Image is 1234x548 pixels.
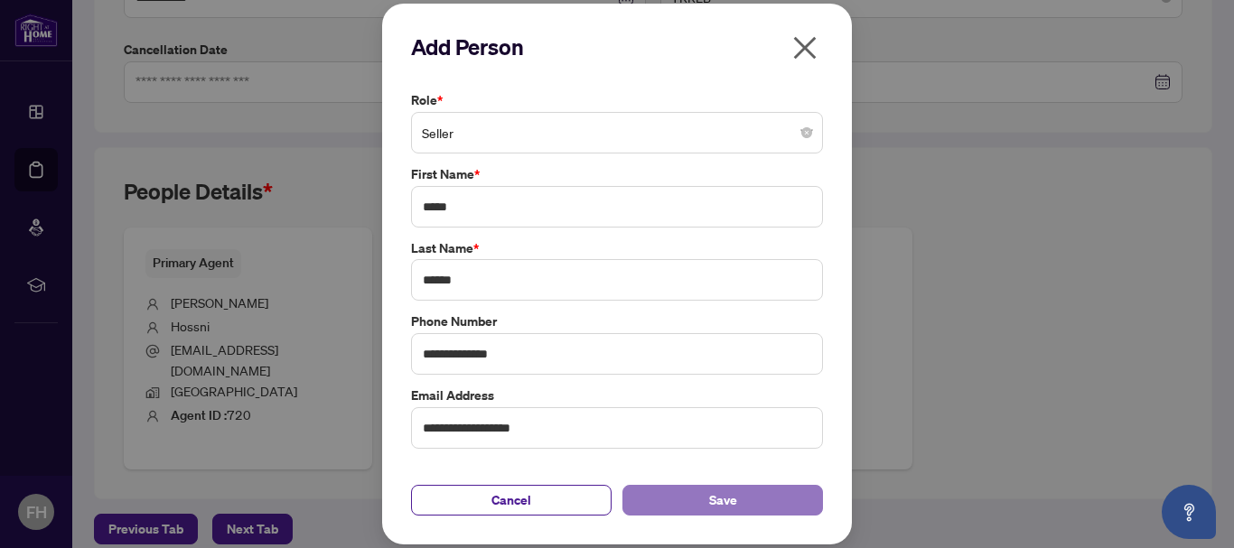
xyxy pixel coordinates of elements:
[491,486,531,515] span: Cancel
[411,164,823,184] label: First Name
[790,33,819,62] span: close
[411,311,823,331] label: Phone Number
[422,116,812,150] span: Seller
[1162,485,1216,539] button: Open asap
[411,90,823,110] label: Role
[709,486,737,515] span: Save
[411,238,823,258] label: Last Name
[411,33,823,61] h2: Add Person
[622,485,823,515] button: Save
[411,385,823,405] label: Email Address
[411,485,612,515] button: Cancel
[801,127,812,138] span: close-circle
